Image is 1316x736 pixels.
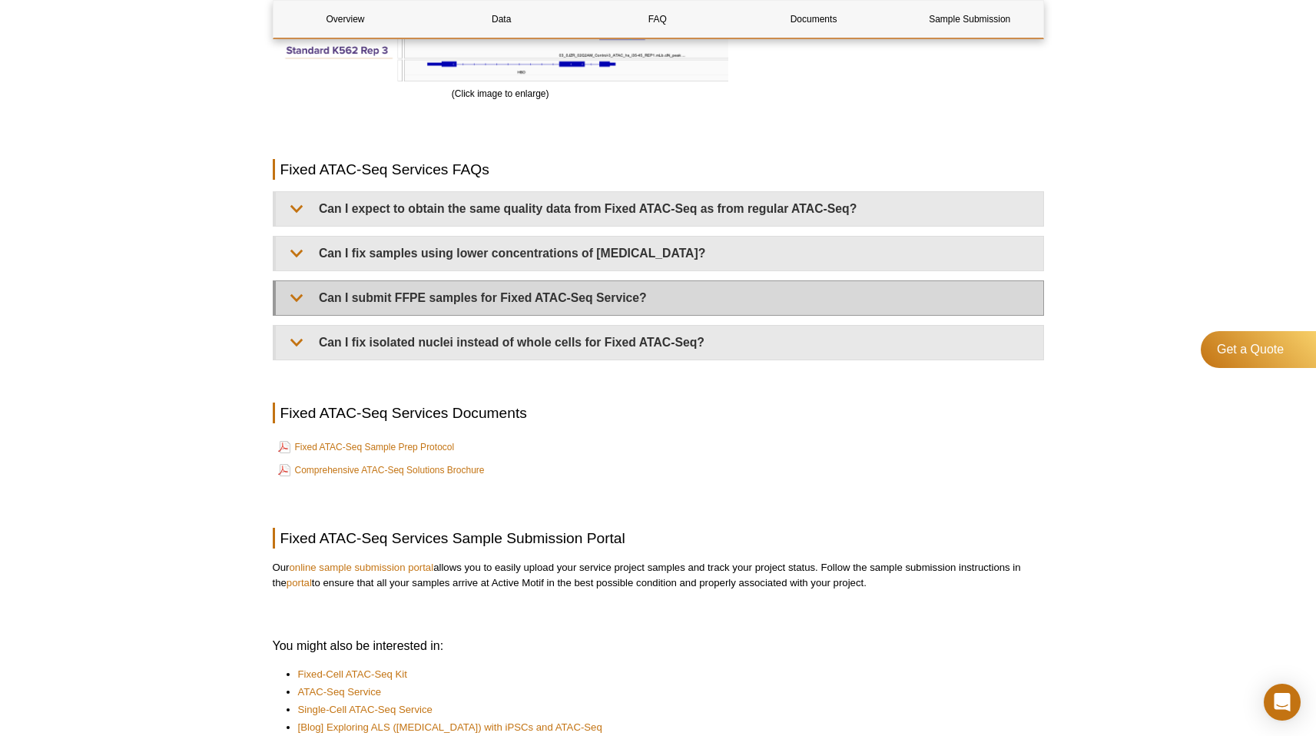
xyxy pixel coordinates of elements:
a: Data [429,1,574,38]
summary: Can I submit FFPE samples for Fixed ATAC-Seq Service? [276,281,1043,315]
a: portal [287,577,312,588]
h2: Fixed ATAC-Seq Services Documents [273,403,1044,423]
a: online sample submission portal [289,562,433,573]
a: Documents [741,1,886,38]
a: Fixed-Cell ATAC-Seq Kit [298,667,407,682]
a: [Blog] Exploring ALS ([MEDICAL_DATA]) with iPSCs and ATAC-Seq [298,720,602,735]
a: ATAC-Seq Service [298,685,382,700]
a: Sample Submission [897,1,1042,38]
a: Fixed ATAC-Seq Sample Prep Protocol [278,438,455,456]
a: FAQ [585,1,730,38]
a: Single-Cell ATAC-Seq Service [298,702,433,718]
h2: Fixed ATAC-Seq Services Sample Submission Portal [273,528,1044,549]
h3: You might also be interested in: [273,637,1044,655]
summary: Can I expect to obtain the same quality data from Fixed ATAC-Seq as from regular ATAC-Seq? [276,192,1043,226]
a: Get a Quote [1201,331,1316,368]
summary: Can I fix samples using lower concentrations of [MEDICAL_DATA]? [276,237,1043,270]
h2: Fixed ATAC-Seq Services FAQs [273,159,1044,180]
p: Our allows you to easily upload your service project samples and track your project status. Follo... [273,560,1044,591]
a: Overview [273,1,418,38]
div: Open Intercom Messenger [1264,684,1301,721]
summary: Can I fix isolated nuclei instead of whole cells for Fixed ATAC-Seq? [276,326,1043,360]
a: Comprehensive ATAC-Seq Solutions Brochure [278,461,485,479]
